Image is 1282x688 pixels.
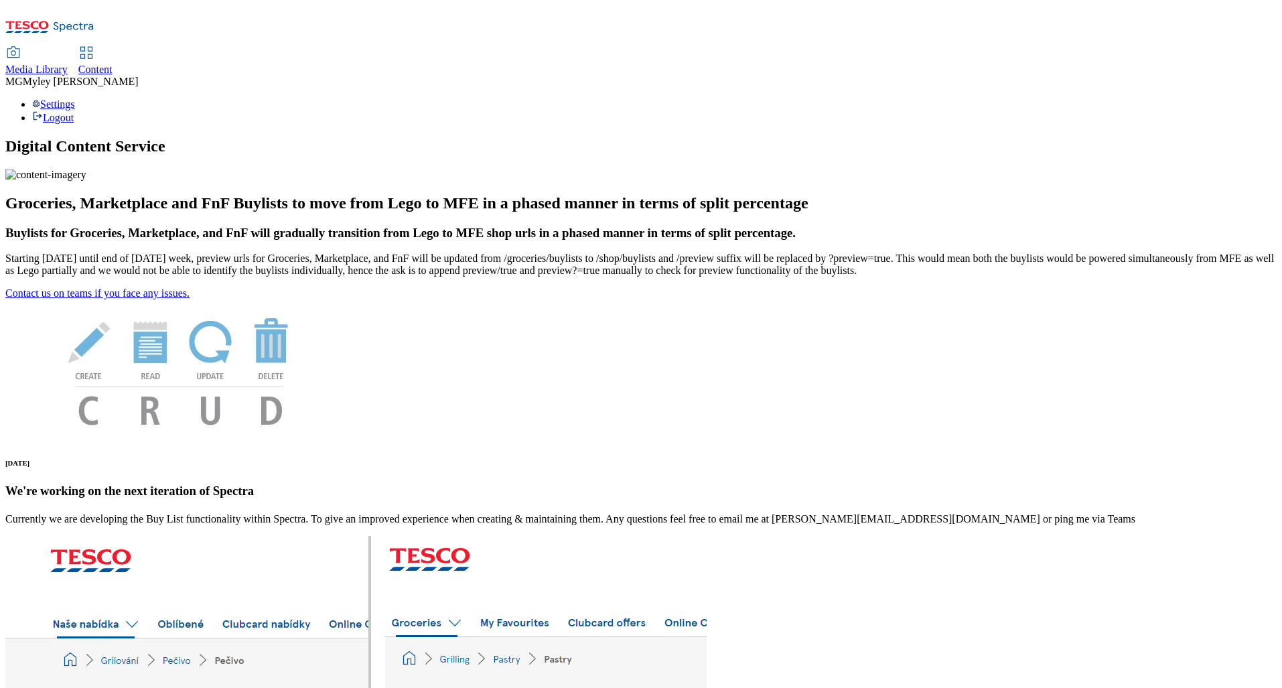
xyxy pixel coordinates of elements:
a: Media Library [5,48,68,76]
span: Myley [PERSON_NAME] [23,76,139,87]
img: content-imagery [5,169,86,181]
h3: We're working on the next iteration of Spectra [5,484,1277,498]
p: Starting [DATE] until end of [DATE] week, preview urls for Groceries, Marketplace, and FnF will b... [5,253,1277,277]
a: Content [78,48,113,76]
a: Logout [32,112,74,123]
span: Media Library [5,64,68,75]
h2: Groceries, Marketplace and FnF Buylists to move from Lego to MFE in a phased manner in terms of s... [5,194,1277,212]
p: Currently we are developing the Buy List functionality within Spectra. To give an improved experi... [5,513,1277,525]
a: Contact us on teams if you face any issues. [5,287,190,299]
h3: Buylists for Groceries, Marketplace, and FnF will gradually transition from Lego to MFE shop urls... [5,226,1277,240]
a: Settings [32,98,75,110]
h6: [DATE] [5,459,1277,467]
img: News Image [5,299,354,439]
span: Content [78,64,113,75]
h1: Digital Content Service [5,137,1277,155]
span: MG [5,76,23,87]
